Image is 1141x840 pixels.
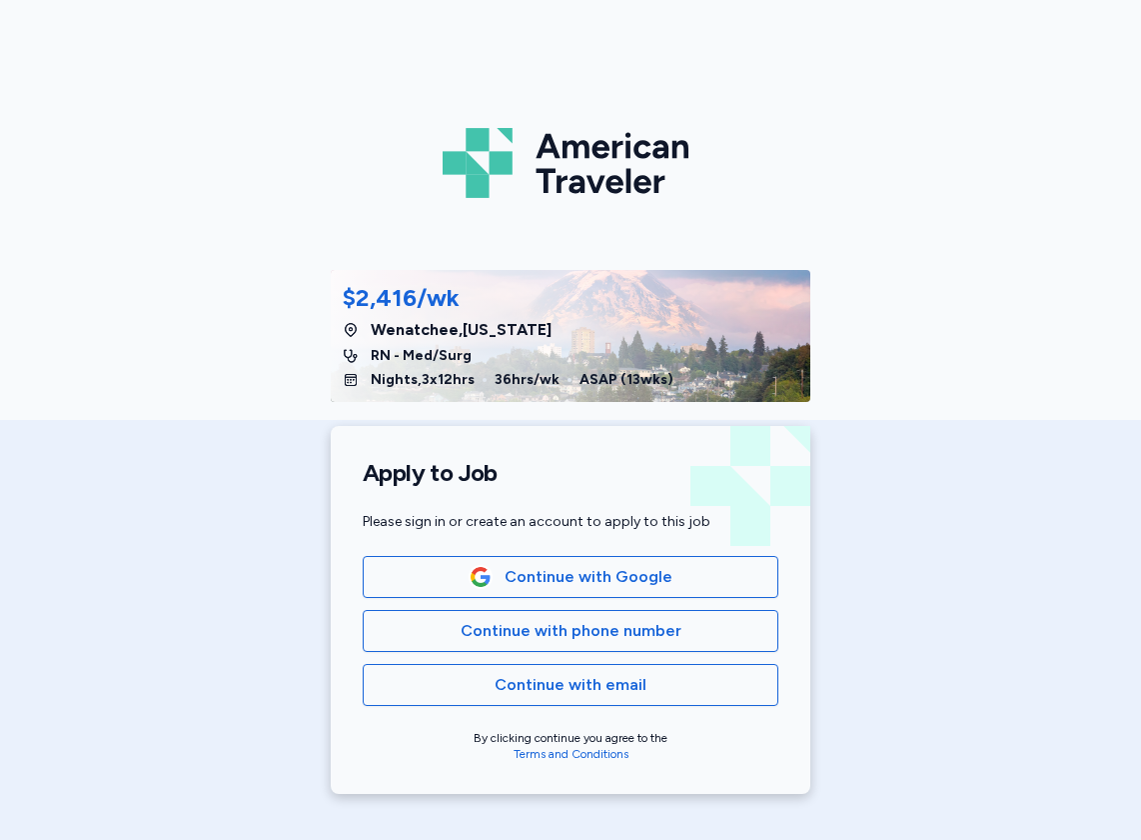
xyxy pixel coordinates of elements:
[343,282,460,314] div: $2,416/wk
[363,512,778,532] div: Please sign in or create an account to apply to this job
[470,566,492,588] img: Google Logo
[495,673,646,697] span: Continue with email
[495,370,560,390] span: 36 hrs/wk
[443,120,698,206] img: Logo
[505,565,672,589] span: Continue with Google
[579,370,673,390] span: ASAP ( 13 wks)
[514,747,628,761] a: Terms and Conditions
[363,730,778,762] div: By clicking continue you agree to the
[371,346,472,366] span: RN - Med/Surg
[363,610,778,652] button: Continue with phone number
[371,370,475,390] span: Nights , 3 x 12 hrs
[363,458,778,488] h1: Apply to Job
[363,556,778,598] button: Google LogoContinue with Google
[461,619,681,643] span: Continue with phone number
[371,318,552,342] span: Wenatchee , [US_STATE]
[363,664,778,706] button: Continue with email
